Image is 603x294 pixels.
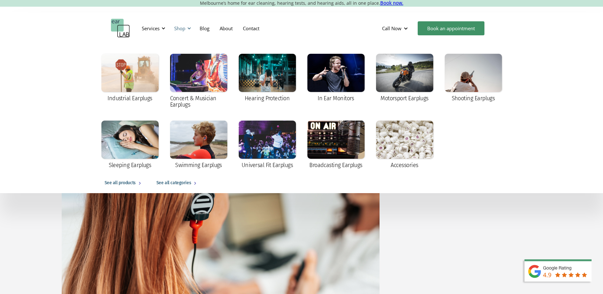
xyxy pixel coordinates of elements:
a: Hearing Protection [236,51,299,106]
a: Swimming Earplugs [167,117,230,173]
a: See all categories [150,173,205,193]
a: Shooting Earplugs [442,51,505,106]
a: Accessories [373,117,436,173]
a: home [111,19,130,38]
a: Sleeping Earplugs [98,117,162,173]
div: Industrial Earplugs [107,95,152,101]
a: Motorsport Earplugs [373,51,436,106]
div: In Ear Monitors [318,95,354,101]
div: Swimming Earplugs [175,162,222,168]
div: Shop [170,19,193,38]
div: Accessories [391,162,418,168]
div: Shop [174,25,185,31]
div: Shooting Earplugs [452,95,495,101]
a: Concert & Musician Earplugs [167,51,230,112]
div: Hearing Protection [245,95,290,101]
a: Industrial Earplugs [98,51,162,106]
div: Concert & Musician Earplugs [170,95,227,108]
a: Universal Fit Earplugs [236,117,299,173]
a: Contact [238,19,264,38]
div: Call Now [377,19,415,38]
div: Services [138,19,167,38]
a: Broadcasting Earplugs [304,117,368,173]
div: Broadcasting Earplugs [309,162,362,168]
div: See all categories [156,179,191,187]
a: About [215,19,238,38]
a: Blog [195,19,215,38]
div: Universal Fit Earplugs [242,162,293,168]
div: Sleeping Earplugs [109,162,151,168]
div: Call Now [382,25,401,31]
a: In Ear Monitors [304,51,368,106]
div: Services [142,25,160,31]
a: Book an appointment [418,21,484,35]
a: See all products [98,173,150,193]
div: See all products [105,179,136,187]
div: Motorsport Earplugs [380,95,428,101]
